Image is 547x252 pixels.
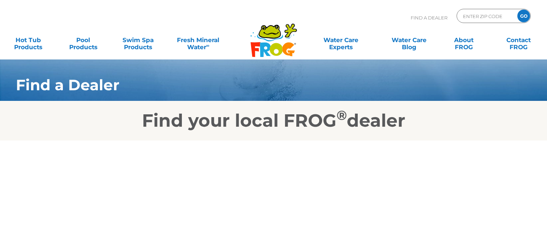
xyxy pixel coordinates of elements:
a: Water CareExperts [306,33,375,47]
p: Find A Dealer [411,9,447,27]
h2: Find your local FROG dealer [5,110,542,131]
a: Swim SpaProducts [117,33,159,47]
h1: Find a Dealer [16,76,488,93]
a: Fresh MineralWater∞ [172,33,225,47]
a: Water CareBlog [388,33,430,47]
a: Hot TubProducts [7,33,50,47]
sup: ∞ [206,43,209,48]
a: PoolProducts [62,33,105,47]
a: AboutFROG [442,33,485,47]
a: ContactFROG [497,33,540,47]
input: GO [517,10,530,22]
img: Frog Products Logo [246,14,301,57]
sup: ® [337,107,347,123]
